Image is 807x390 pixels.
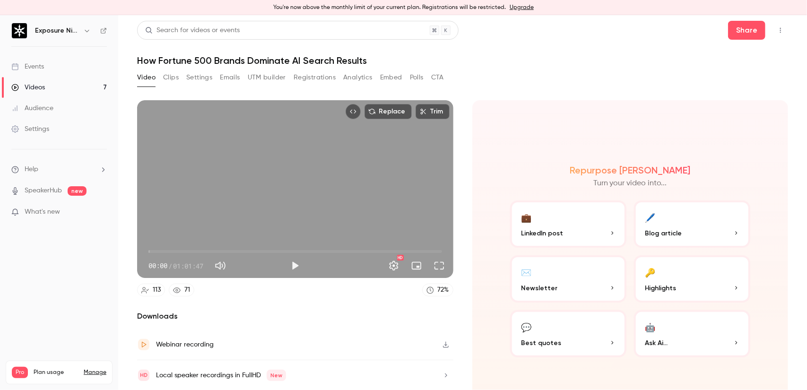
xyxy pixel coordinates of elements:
div: Webinar recording [156,339,214,350]
div: 🤖 [645,320,656,334]
button: Mute [211,256,230,275]
button: Analytics [343,70,373,85]
a: 113 [137,284,165,296]
button: 💼LinkedIn post [510,200,626,248]
button: Clips [163,70,179,85]
h2: Repurpose [PERSON_NAME] [570,165,690,176]
button: Full screen [430,256,449,275]
span: Blog article [645,228,682,238]
div: 72 % [438,285,449,295]
button: Trim [416,104,450,119]
div: HD [397,255,404,260]
span: / [168,261,172,271]
div: ✉️ [521,265,532,279]
span: What's new [25,207,60,217]
h2: Downloads [137,311,453,322]
li: help-dropdown-opener [11,165,107,174]
button: Replace [364,104,412,119]
button: Settings [186,70,212,85]
div: 🔑 [645,265,656,279]
button: CTA [431,70,444,85]
button: 🖊️Blog article [634,200,750,248]
img: Exposure Ninja [12,23,27,38]
div: 💼 [521,210,532,225]
span: Newsletter [521,283,558,293]
button: Registrations [294,70,336,85]
div: Search for videos or events [145,26,240,35]
div: 💬 [521,320,532,334]
div: Events [11,62,44,71]
button: Embed video [346,104,361,119]
div: Audience [11,104,53,113]
span: 01:01:47 [173,261,203,271]
span: Highlights [645,283,677,293]
div: 113 [153,285,161,295]
div: 🖊️ [645,210,656,225]
div: 00:00 [148,261,203,271]
a: 72% [422,284,453,296]
button: Emails [220,70,240,85]
a: Upgrade [510,4,534,11]
button: 🤖Ask Ai... [634,310,750,357]
span: Ask Ai... [645,338,668,348]
span: LinkedIn post [521,228,564,238]
button: ✉️Newsletter [510,255,626,303]
span: Help [25,165,38,174]
button: Top Bar Actions [773,23,788,38]
span: Pro [12,367,28,378]
div: Settings [11,124,49,134]
p: Turn your video into... [593,178,667,189]
button: UTM builder [248,70,286,85]
span: 00:00 [148,261,167,271]
button: Polls [410,70,424,85]
button: 🔑Highlights [634,255,750,303]
button: 💬Best quotes [510,310,626,357]
span: Best quotes [521,338,562,348]
span: new [68,186,87,196]
button: Video [137,70,156,85]
button: Settings [384,256,403,275]
a: 71 [169,284,194,296]
a: Manage [84,369,106,376]
h6: Exposure Ninja [35,26,79,35]
span: Plan usage [34,369,78,376]
div: Local speaker recordings in FullHD [156,370,286,381]
div: Videos [11,83,45,92]
button: Embed [380,70,402,85]
button: Turn on miniplayer [407,256,426,275]
a: SpeakerHub [25,186,62,196]
span: New [267,370,286,381]
div: 71 [184,285,190,295]
button: Play [286,256,304,275]
button: Share [728,21,765,40]
h1: How Fortune 500 Brands Dominate AI Search Results [137,55,788,66]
